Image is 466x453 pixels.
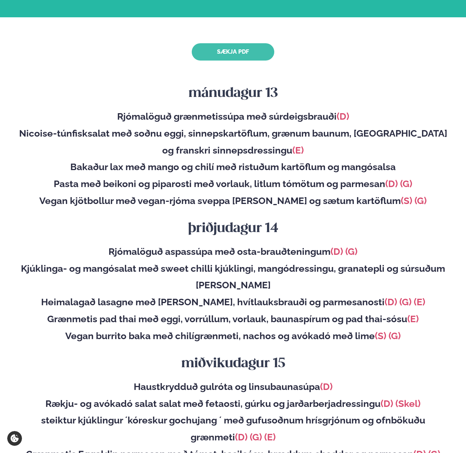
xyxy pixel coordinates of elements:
[18,294,448,311] div: Heimalagað lasagne með [PERSON_NAME], hvítlauksbrauði og parmesanosti
[385,178,412,189] span: (D) (G)
[18,85,448,102] h3: mánudagur 13
[385,297,425,307] span: (D) (G) (E)
[18,220,448,237] h3: þriðjudagur 14
[18,192,448,209] div: Vegan kjötbollur með vegan-rjóma sveppa [PERSON_NAME] og sætum kartöflum
[330,246,358,257] span: (D) (G)
[292,145,304,156] span: (E)
[18,378,448,395] div: Haustkrydduð gulróta og linsubaunasúpa
[381,398,421,409] span: (D) (Skel)
[18,243,448,260] div: Rjómalöguð aspassúpa með osta-brauðteningum
[18,395,448,412] div: Rækju- og avókadó salat salat með fetaosti, gúrku og jarðarberjadressingu
[7,431,22,446] a: Cookie settings
[18,176,448,192] div: Pasta með beikoni og piparosti með vorlauk, litlum tómötum og parmesan
[18,328,448,345] div: Vegan burrito baka með chilígrænmeti, nachos og avókadó með lime
[407,314,419,324] span: (E)
[18,159,448,176] div: Bakaður lax með mango og chilí með ristuðum kartöflum og mangósalsa
[18,412,448,446] div: steiktur kjúklingur ´kóreskur gochujang ´ með gufusoðnum hrísgrjónum og ofnbökuðu grænmeti
[235,432,276,443] span: (D) (G) (E)
[320,381,333,392] span: (D)
[18,125,448,159] div: Nicoise-túnfisksalat með soðnu eggi, sinnepskartöflum, grænum baunum, [GEOGRAPHIC_DATA] og fransk...
[18,311,448,328] div: Grænmetis pad thai með eggi, vorrúllum, vorlauk, baunaspírum og pad thai-sósu
[401,195,427,206] span: (S) (G)
[18,355,448,373] h3: miðvikudagur 15
[192,43,274,61] a: Sækja PDF
[18,260,448,294] div: Kjúklinga- og mangósalat með sweet chilli kjúklingi, mangódressingu, granatepli og súrsuðum [PERS...
[18,108,448,125] div: Rjómalöguð grænmetissúpa með súrdeigsbrauði
[375,330,401,341] span: (S) (G)
[337,111,349,122] span: (D)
